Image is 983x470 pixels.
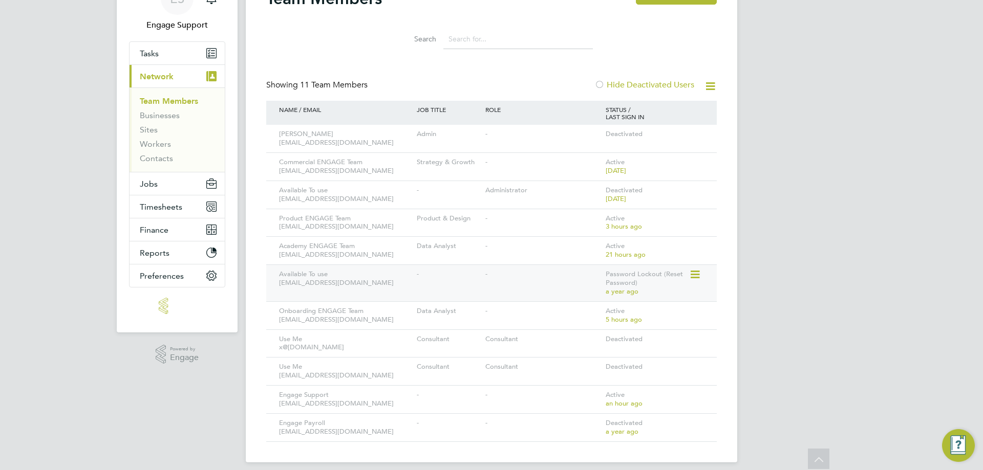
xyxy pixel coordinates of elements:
[414,265,483,284] div: -
[443,29,593,49] input: Search for...
[159,298,196,314] img: engage-logo-retina.png
[603,101,707,125] div: STATUS / LAST SIGN IN
[414,302,483,321] div: Data Analyst
[140,153,173,163] a: Contacts
[603,265,689,301] div: Password Lockout (Reset Password)
[594,80,694,90] label: Hide Deactivated Users
[276,302,414,329] div: Onboarding ENGAGE Team [EMAIL_ADDRESS][DOMAIN_NAME]
[483,357,603,376] div: Consultant
[414,181,483,200] div: -
[140,225,168,235] span: Finance
[483,414,603,433] div: -
[276,330,414,357] div: Use Me x@[DOMAIN_NAME]
[603,153,707,181] div: Active
[130,87,225,172] div: Network
[414,153,483,172] div: Strategy & Growth
[606,399,643,408] span: an hour ago
[414,209,483,228] div: Product & Design
[140,110,180,120] a: Businesses
[140,96,198,106] a: Team Members
[414,414,483,433] div: -
[140,202,182,212] span: Timesheets
[170,353,199,362] span: Engage
[129,19,225,31] span: Engage Support
[414,237,483,256] div: Data Analyst
[276,209,414,237] div: Product ENGAGE Team [EMAIL_ADDRESS][DOMAIN_NAME]
[483,386,603,405] div: -
[276,153,414,181] div: Commercial ENGAGE Team [EMAIL_ADDRESS][DOMAIN_NAME]
[483,330,603,349] div: Consultant
[606,287,638,296] span: a year ago
[483,153,603,172] div: -
[414,125,483,144] div: Admin
[129,298,225,314] a: Go to home page
[130,264,225,287] button: Preferences
[606,250,646,259] span: 21 hours ago
[300,80,368,90] span: 11 Team Members
[276,414,414,441] div: Engage Payroll [EMAIL_ADDRESS][DOMAIN_NAME]
[140,179,158,189] span: Jobs
[276,125,414,152] div: [PERSON_NAME] [EMAIL_ADDRESS][DOMAIN_NAME]
[130,195,225,218] button: Timesheets
[276,265,414,293] div: Available To use [EMAIL_ADDRESS][DOMAIN_NAME]
[130,172,225,195] button: Jobs
[603,181,707,209] div: Deactivated
[156,345,199,364] a: Powered byEngage
[606,222,642,231] span: 3 hours ago
[603,414,707,441] div: Deactivated
[140,49,159,58] span: Tasks
[276,101,414,118] div: NAME / EMAIL
[140,139,171,149] a: Workers
[483,181,603,200] div: Administrator
[603,209,707,237] div: Active
[483,237,603,256] div: -
[942,429,975,462] button: Engage Resource Center
[140,72,174,81] span: Network
[603,386,707,413] div: Active
[276,181,414,209] div: Available To use [EMAIL_ADDRESS][DOMAIN_NAME]
[130,241,225,264] button: Reports
[130,42,225,64] a: Tasks
[483,302,603,321] div: -
[276,237,414,264] div: Academy ENGAGE Team [EMAIL_ADDRESS][DOMAIN_NAME]
[414,330,483,349] div: Consultant
[603,302,707,329] div: Active
[483,125,603,144] div: -
[483,209,603,228] div: -
[140,125,158,135] a: Sites
[603,125,707,144] div: Deactivated
[130,218,225,241] button: Finance
[603,237,707,264] div: Active
[276,357,414,385] div: Use Me [EMAIL_ADDRESS][DOMAIN_NAME]
[483,265,603,284] div: -
[170,345,199,353] span: Powered by
[414,386,483,405] div: -
[606,194,626,203] span: [DATE]
[140,271,184,281] span: Preferences
[414,101,483,118] div: JOB TITLE
[606,166,626,175] span: [DATE]
[130,65,225,87] button: Network
[603,357,707,376] div: Deactivated
[140,248,169,258] span: Reports
[603,330,707,349] div: Deactivated
[414,357,483,376] div: Consultant
[390,34,436,43] label: Search
[606,427,638,436] span: a year ago
[266,80,370,91] div: Showing
[276,386,414,413] div: Engage Support [EMAIL_ADDRESS][DOMAIN_NAME]
[606,315,642,324] span: 5 hours ago
[483,101,603,118] div: ROLE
